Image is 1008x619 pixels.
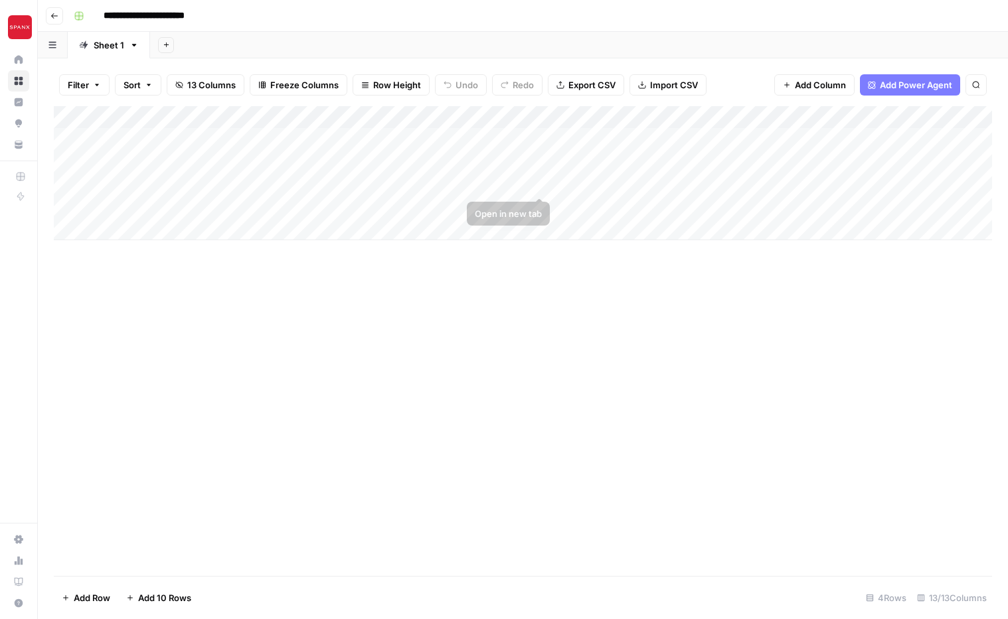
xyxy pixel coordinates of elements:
[774,74,855,96] button: Add Column
[8,70,29,92] a: Browse
[513,78,534,92] span: Redo
[8,92,29,113] a: Insights
[115,74,161,96] button: Sort
[860,74,960,96] button: Add Power Agent
[8,592,29,614] button: Help + Support
[456,78,478,92] span: Undo
[8,11,29,44] button: Workspace: Spanx
[187,78,236,92] span: 13 Columns
[59,74,110,96] button: Filter
[8,15,32,39] img: Spanx Logo
[118,587,199,608] button: Add 10 Rows
[630,74,707,96] button: Import CSV
[138,591,191,604] span: Add 10 Rows
[54,587,118,608] button: Add Row
[861,587,912,608] div: 4 Rows
[8,134,29,155] a: Your Data
[250,74,347,96] button: Freeze Columns
[270,78,339,92] span: Freeze Columns
[880,78,952,92] span: Add Power Agent
[435,74,487,96] button: Undo
[8,113,29,134] a: Opportunities
[373,78,421,92] span: Row Height
[548,74,624,96] button: Export CSV
[68,78,89,92] span: Filter
[568,78,616,92] span: Export CSV
[353,74,430,96] button: Row Height
[74,591,110,604] span: Add Row
[8,550,29,571] a: Usage
[8,49,29,70] a: Home
[650,78,698,92] span: Import CSV
[68,32,150,58] a: Sheet 1
[912,587,992,608] div: 13/13 Columns
[795,78,846,92] span: Add Column
[8,571,29,592] a: Learning Hub
[8,529,29,550] a: Settings
[94,38,124,52] div: Sheet 1
[124,78,141,92] span: Sort
[167,74,244,96] button: 13 Columns
[492,74,543,96] button: Redo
